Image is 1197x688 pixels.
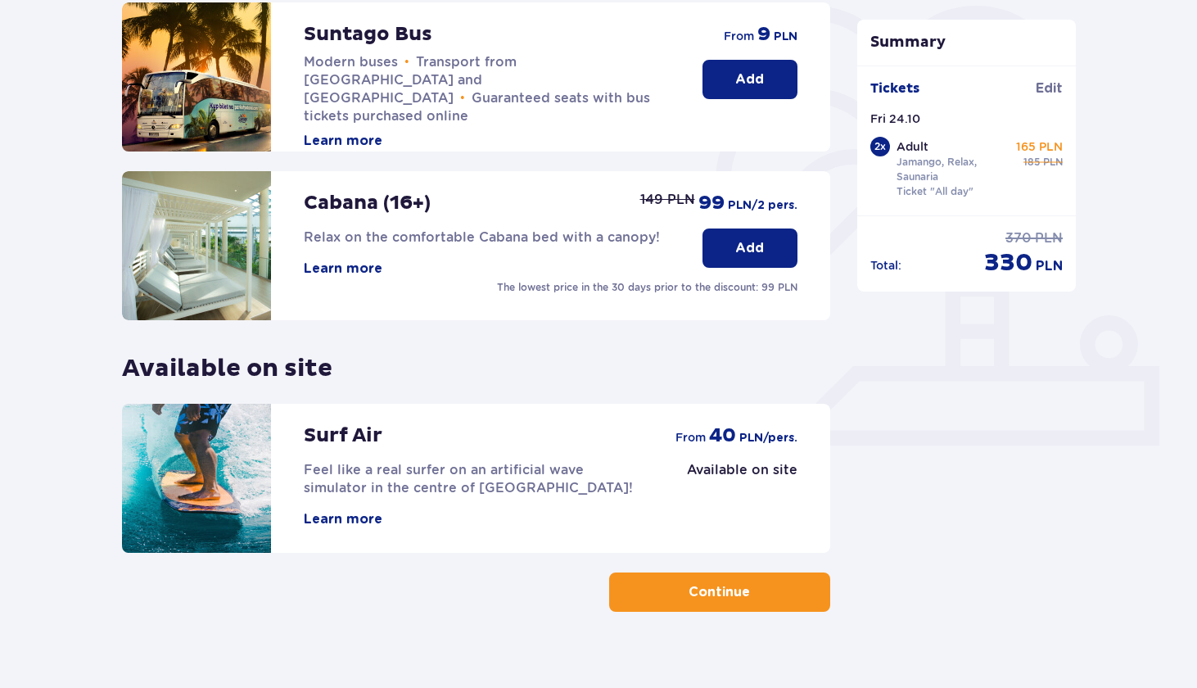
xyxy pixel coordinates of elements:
span: PLN /2 pers. [728,197,797,214]
span: Transport from [GEOGRAPHIC_DATA] and [GEOGRAPHIC_DATA] [304,54,517,106]
p: Continue [689,583,750,601]
span: from [724,28,754,44]
span: from [675,429,706,446]
span: Modern buses [304,54,398,70]
p: Add [735,70,764,88]
p: Surf Air [304,423,382,448]
span: • [404,54,409,70]
img: attraction [122,171,271,320]
img: attraction [122,404,271,553]
button: Learn more [304,260,382,278]
button: Add [702,229,797,268]
p: Add [735,239,764,257]
p: Available on site [122,340,332,384]
span: PLN [1043,155,1063,170]
span: PLN [774,29,797,45]
span: 99 [698,191,725,215]
button: Continue [609,573,830,612]
span: Edit [1036,79,1063,97]
span: 9 [757,22,770,47]
p: Fri 24.10 [870,111,920,127]
button: Add [702,60,797,99]
span: Guaranteed seats with bus tickets purchased online [304,90,650,124]
p: 149 PLN [640,191,695,209]
p: Available on site [687,461,797,479]
span: 330 [984,247,1032,278]
p: 165 PLN [1016,138,1063,155]
p: Adult [897,138,928,155]
p: Summary [857,33,1077,52]
span: PLN /pers. [739,430,797,446]
p: The lowest price in the 30 days prior to the discount: 99 PLN [497,280,797,295]
button: Learn more [304,132,382,150]
p: Suntago Bus [304,22,432,47]
div: 2 x [870,137,890,156]
button: Learn more [304,510,382,528]
span: PLN [1036,257,1063,275]
p: Tickets [870,79,919,97]
span: 370 [1005,229,1032,247]
span: Feel like a real surfer on an artificial wave simulator in the centre of [GEOGRAPHIC_DATA]! [304,462,633,496]
span: 185 [1023,155,1040,170]
p: Cabana (16+) [304,191,431,215]
span: 40 [709,423,736,448]
span: PLN [1035,229,1063,247]
span: • [460,90,465,106]
img: attraction [122,2,271,152]
p: Total : [870,257,901,274]
p: Ticket "All day" [897,184,973,199]
p: Jamango, Relax, Saunaria [897,155,1010,184]
span: Relax on the comfortable Cabana bed with a canopy! [304,229,660,245]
